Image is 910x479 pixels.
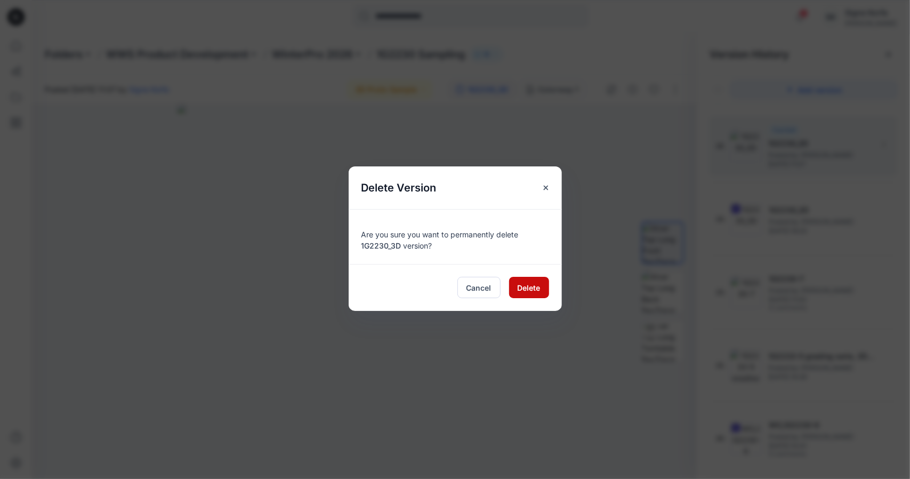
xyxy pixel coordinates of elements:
span: 1G2230_3D [361,241,401,250]
span: Delete [518,282,541,293]
h5: Delete Version [349,166,449,209]
button: Delete [509,277,549,298]
button: Cancel [457,277,501,298]
div: Are you sure you want to permanently delete version? [361,222,549,251]
button: Close [536,178,555,197]
span: Cancel [466,282,492,293]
